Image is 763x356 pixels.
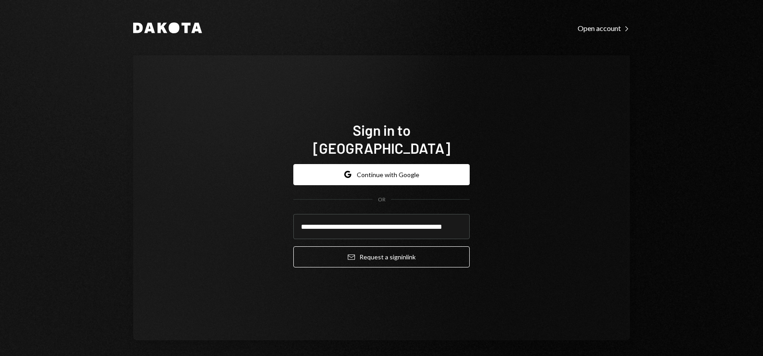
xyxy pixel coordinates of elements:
[578,23,630,33] a: Open account
[293,121,470,157] h1: Sign in to [GEOGRAPHIC_DATA]
[293,246,470,267] button: Request a signinlink
[378,196,386,204] div: OR
[578,24,630,33] div: Open account
[293,164,470,185] button: Continue with Google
